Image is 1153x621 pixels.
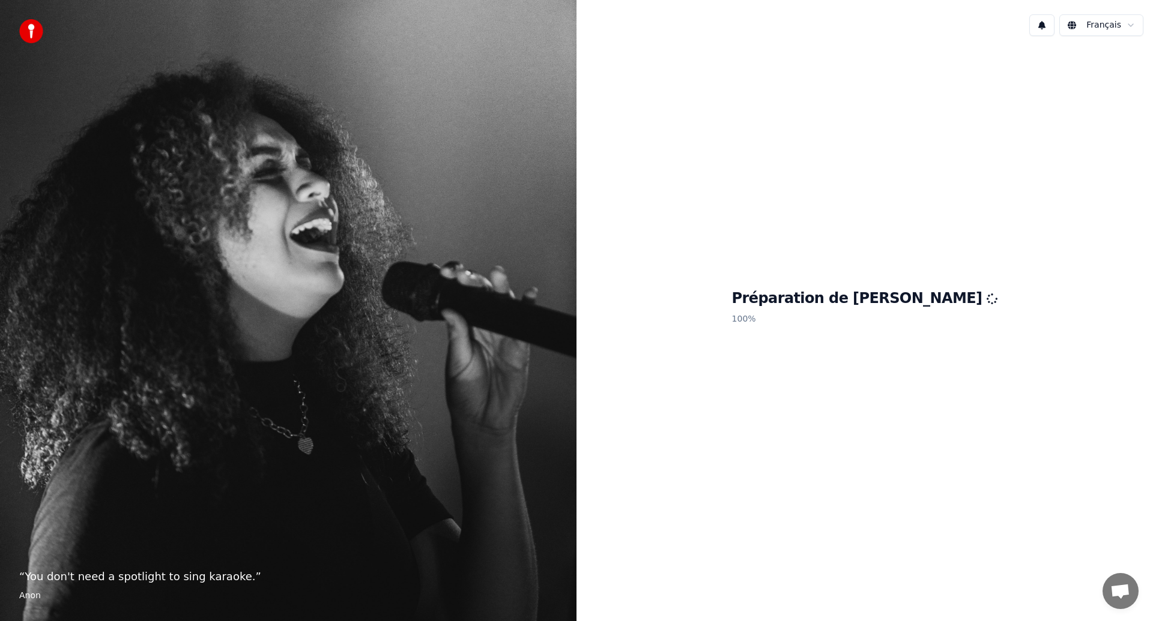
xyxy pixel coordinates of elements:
a: Ouvrir le chat [1103,573,1139,609]
p: 100 % [732,308,998,330]
footer: Anon [19,590,557,602]
h1: Préparation de [PERSON_NAME] [732,289,998,308]
p: “ You don't need a spotlight to sing karaoke. ” [19,568,557,585]
img: youka [19,19,43,43]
